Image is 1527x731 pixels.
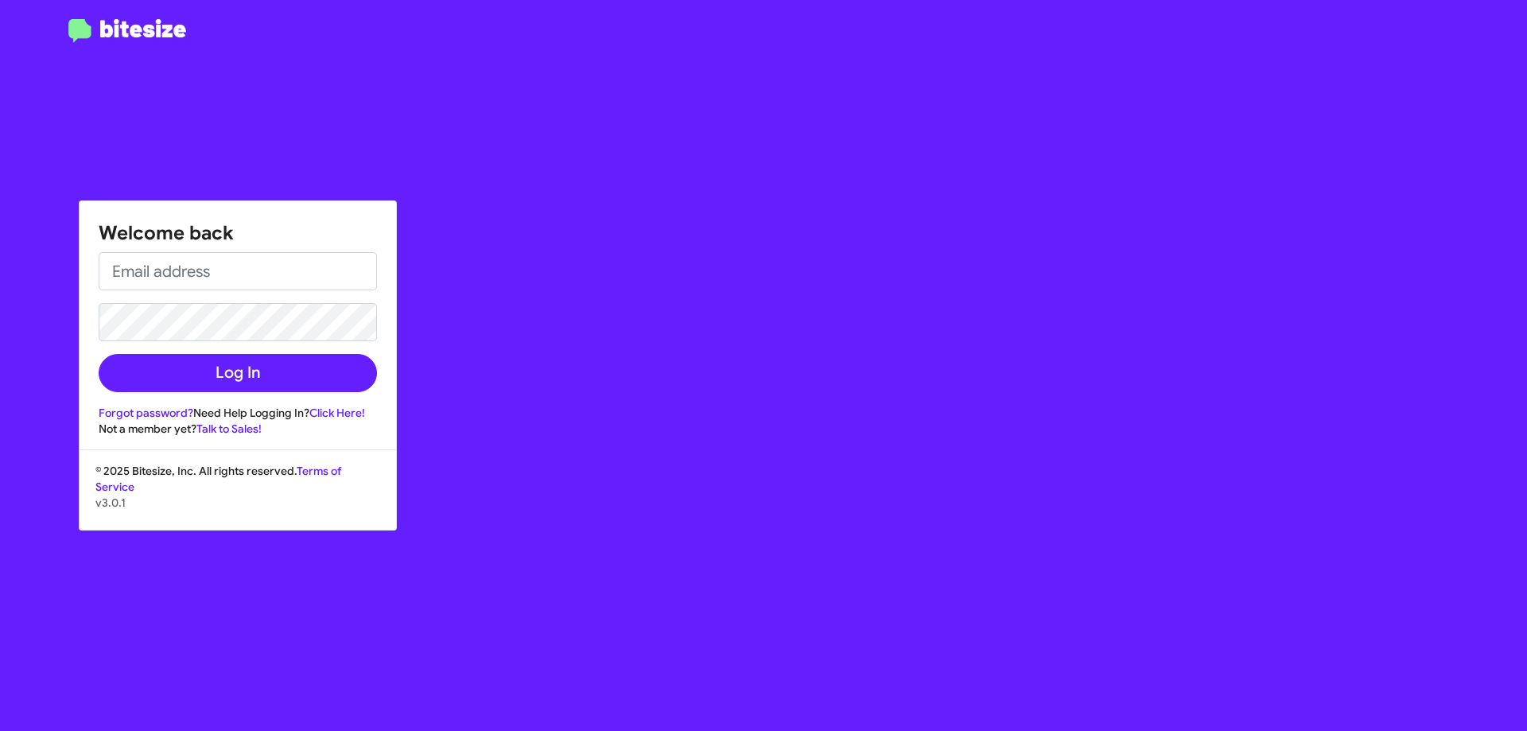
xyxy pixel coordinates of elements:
div: Need Help Logging In? [99,405,377,421]
input: Email address [99,252,377,290]
a: Talk to Sales! [196,422,262,436]
div: © 2025 Bitesize, Inc. All rights reserved. [80,463,396,530]
h1: Welcome back [99,220,377,246]
p: v3.0.1 [95,495,380,511]
div: Not a member yet? [99,421,377,437]
button: Log In [99,354,377,392]
a: Forgot password? [99,406,193,420]
a: Click Here! [309,406,365,420]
